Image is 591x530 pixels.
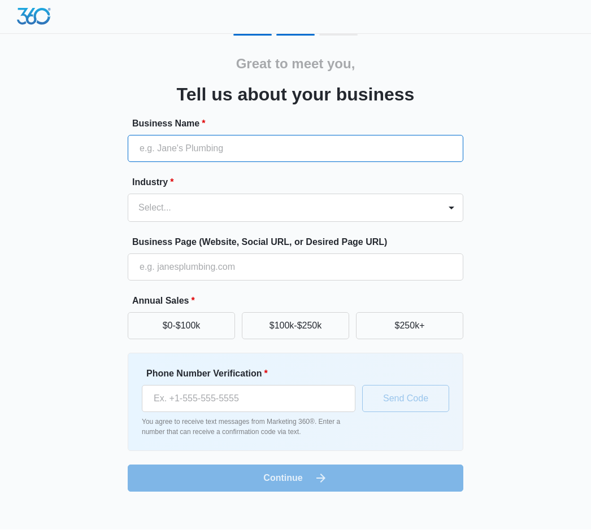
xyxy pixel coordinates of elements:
label: Industry [132,176,468,190]
label: Phone Number Verification [146,367,360,381]
input: Ex. +1-555-555-5555 [142,386,355,413]
h2: Great to meet you, [236,54,355,75]
label: Business Page (Website, Social URL, or Desired Page URL) [132,236,468,249]
input: e.g. janesplumbing.com [128,254,463,281]
button: $100k-$250k [242,313,349,340]
label: Business Name [132,117,468,131]
p: You agree to receive text messages from Marketing 360®. Enter a number that can receive a confirm... [142,417,355,437]
button: $0-$100k [128,313,235,340]
h3: Tell us about your business [177,81,415,108]
button: $250k+ [356,313,463,340]
input: e.g. Jane's Plumbing [128,135,463,163]
label: Annual Sales [132,295,468,308]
